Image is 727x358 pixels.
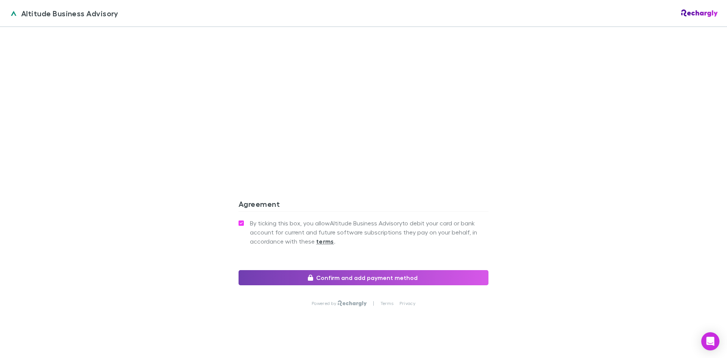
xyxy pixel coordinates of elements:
[681,9,718,17] img: Rechargly Logo
[239,270,488,285] button: Confirm and add payment method
[239,199,488,211] h3: Agreement
[381,300,393,306] a: Terms
[399,300,415,306] a: Privacy
[250,219,488,246] span: By ticking this box, you allow Altitude Business Advisory to debit your card or bank account for ...
[373,300,374,306] p: |
[316,238,334,245] strong: terms
[701,332,719,350] div: Open Intercom Messenger
[9,9,18,18] img: Altitude Business Advisory's Logo
[312,300,338,306] p: Powered by
[338,300,367,306] img: Rechargly Logo
[21,8,119,19] span: Altitude Business Advisory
